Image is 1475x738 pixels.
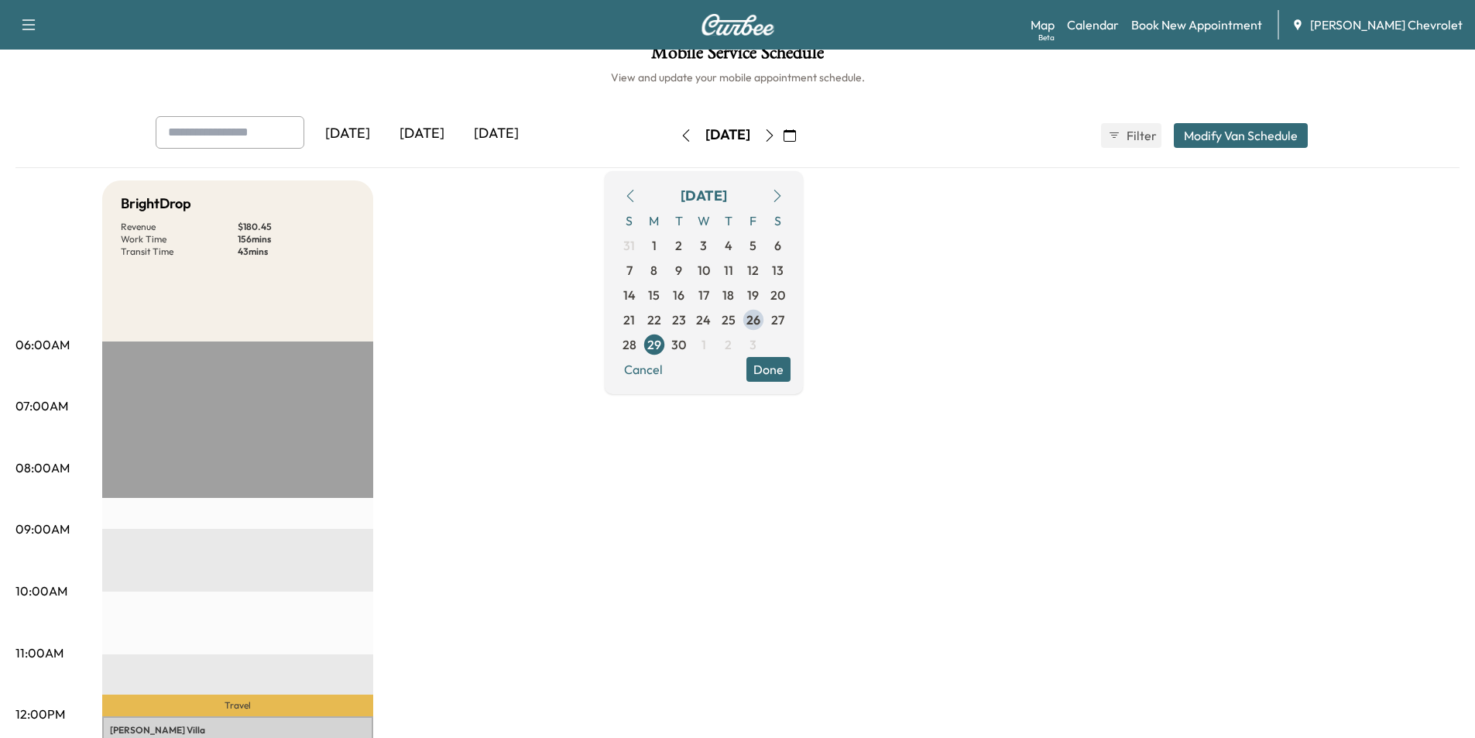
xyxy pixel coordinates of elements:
[1067,15,1119,34] a: Calendar
[647,311,661,329] span: 22
[681,185,727,207] div: [DATE]
[642,208,667,233] span: M
[724,261,733,280] span: 11
[722,286,734,304] span: 18
[1131,15,1262,34] a: Book New Appointment
[746,357,791,382] button: Done
[766,208,791,233] span: S
[617,208,642,233] span: S
[741,208,766,233] span: F
[652,236,657,255] span: 1
[121,221,238,233] p: Revenue
[1127,126,1154,145] span: Filter
[110,724,365,736] p: [PERSON_NAME] Villa
[700,236,707,255] span: 3
[626,261,633,280] span: 7
[671,335,686,354] span: 30
[15,705,65,723] p: 12:00PM
[716,208,741,233] span: T
[15,520,70,538] p: 09:00AM
[238,233,355,245] p: 156 mins
[15,43,1460,70] h1: Mobile Service Schedule
[698,261,710,280] span: 10
[698,286,709,304] span: 17
[238,245,355,258] p: 43 mins
[623,311,635,329] span: 21
[623,236,635,255] span: 31
[310,116,385,152] div: [DATE]
[238,221,355,233] p: $ 180.45
[647,335,661,354] span: 29
[1031,15,1055,34] a: MapBeta
[623,286,636,304] span: 14
[648,286,660,304] span: 15
[747,261,759,280] span: 12
[750,236,756,255] span: 5
[675,261,682,280] span: 9
[15,335,70,354] p: 06:00AM
[385,116,459,152] div: [DATE]
[102,695,373,716] p: Travel
[121,233,238,245] p: Work Time
[725,236,732,255] span: 4
[15,458,70,477] p: 08:00AM
[1174,123,1308,148] button: Modify Van Schedule
[15,582,67,600] p: 10:00AM
[121,245,238,258] p: Transit Time
[1101,123,1161,148] button: Filter
[705,125,750,145] div: [DATE]
[701,14,775,36] img: Curbee Logo
[675,236,682,255] span: 2
[672,311,686,329] span: 23
[770,286,785,304] span: 20
[623,335,636,354] span: 28
[746,311,760,329] span: 26
[747,286,759,304] span: 19
[15,70,1460,85] h6: View and update your mobile appointment schedule.
[696,311,711,329] span: 24
[774,236,781,255] span: 6
[617,357,670,382] button: Cancel
[15,644,63,662] p: 11:00AM
[750,335,756,354] span: 3
[691,208,716,233] span: W
[701,335,706,354] span: 1
[1038,32,1055,43] div: Beta
[722,311,736,329] span: 25
[771,311,784,329] span: 27
[15,396,68,415] p: 07:00AM
[650,261,657,280] span: 8
[725,335,732,354] span: 2
[121,193,191,215] h5: BrightDrop
[1310,15,1463,34] span: [PERSON_NAME] Chevrolet
[667,208,691,233] span: T
[772,261,784,280] span: 13
[459,116,533,152] div: [DATE]
[673,286,684,304] span: 16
